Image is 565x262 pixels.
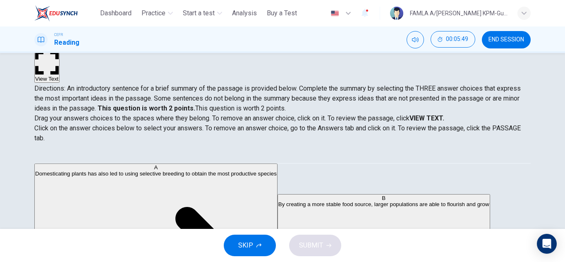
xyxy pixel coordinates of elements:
span: Domesticating plants has also led to using selective breeding to obtain the most productive species [35,171,277,177]
span: Buy a Test [267,8,297,18]
span: Start a test [183,8,215,18]
span: This question is worth 2 points. [195,104,286,112]
img: Profile picture [390,7,403,20]
span: CEFR [54,32,63,38]
button: Start a test [180,6,225,21]
div: Open Intercom Messenger [537,234,557,254]
h1: Reading [54,38,79,48]
button: Buy a Test [263,6,300,21]
button: Analysis [229,6,260,21]
strong: VIEW TEXT. [409,114,444,122]
button: View Text [34,50,60,83]
button: Dashboard [97,6,135,21]
div: Mute [407,31,424,48]
div: Choose test type tabs [34,143,531,163]
img: ELTC logo [34,5,78,22]
span: SKIP [238,240,253,251]
span: END SESSION [488,36,524,43]
div: FAMLA A/[PERSON_NAME] KPM-Guru [410,8,508,18]
a: ELTC logo [34,5,97,22]
button: SKIP [224,235,276,256]
div: Hide [431,31,475,48]
span: By creating a more stable food source, larger populations are able to flourish and grow [278,201,489,207]
strong: This question is worth 2 points. [96,104,195,112]
p: Click on the answer choices below to select your answers. To remove an answer choice, go to the A... [34,123,531,143]
button: END SESSION [482,31,531,48]
p: Drag your answers choices to the spaces where they belong. To remove an answer choice, click on i... [34,113,531,123]
div: B [278,195,489,201]
div: A [35,164,277,171]
span: Practice [141,8,165,18]
button: Practice [138,6,176,21]
span: Analysis [232,8,257,18]
img: en [330,10,340,17]
button: 00:05:49 [431,31,475,48]
span: 00:05:49 [446,36,468,43]
span: Directions: An introductory sentence for a brief summary of the passage is provided below. Comple... [34,84,521,112]
span: Dashboard [100,8,132,18]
